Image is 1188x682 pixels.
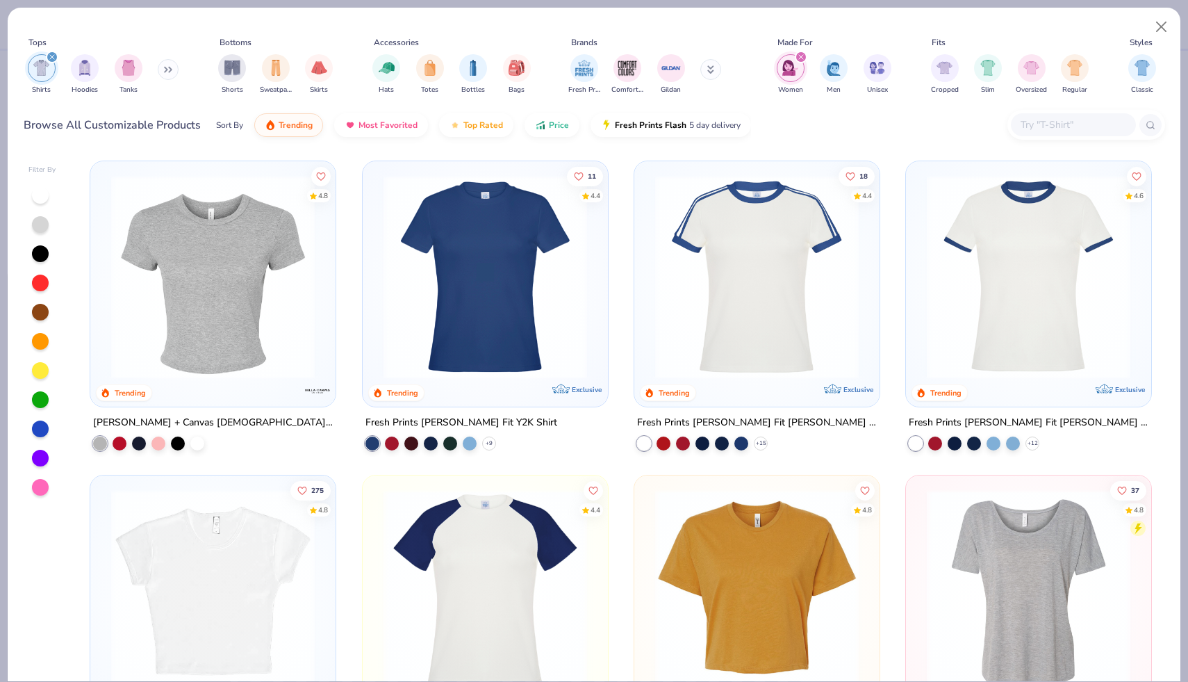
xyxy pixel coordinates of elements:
img: Tanks Image [121,60,136,76]
div: filter for Hats [372,54,400,95]
span: Gildan [661,85,681,95]
img: Shorts Image [224,60,240,76]
button: Fresh Prints Flash5 day delivery [591,113,751,137]
span: Comfort Colors [611,85,643,95]
img: Sweatpants Image [268,60,283,76]
div: 4.8 [1134,505,1144,516]
div: filter for Skirts [305,54,333,95]
div: filter for Women [777,54,805,95]
div: Brands [571,36,597,49]
button: filter button [777,54,805,95]
img: trending.gif [265,120,276,131]
span: Hoodies [72,85,98,95]
span: 275 [311,487,324,494]
span: 5 day delivery [689,117,741,133]
span: + 12 [1028,439,1038,448]
div: filter for Totes [416,54,444,95]
div: 4.4 [862,190,872,201]
button: filter button [71,54,99,95]
span: Hats [379,85,394,95]
button: filter button [416,54,444,95]
span: Exclusive [1115,385,1145,394]
img: Regular Image [1067,60,1083,76]
button: Like [311,166,331,186]
span: Regular [1062,85,1087,95]
button: filter button [568,54,600,95]
div: Browse All Customizable Products [24,117,201,133]
span: Cropped [931,85,959,95]
span: Totes [421,85,438,95]
div: filter for Bags [503,54,531,95]
button: filter button [1061,54,1089,95]
button: filter button [1016,54,1047,95]
span: 37 [1131,487,1139,494]
span: Unisex [867,85,888,95]
div: 4.8 [318,190,328,201]
img: 10adaec1-cca8-4d85-a768-f31403859a58 [920,175,1137,379]
button: Price [525,113,579,137]
div: 4.8 [318,505,328,516]
button: Top Rated [439,113,513,137]
div: Fits [932,36,946,49]
div: Fresh Prints [PERSON_NAME] Fit [PERSON_NAME] Shirt with Stripes [637,414,877,432]
button: filter button [372,54,400,95]
button: filter button [503,54,531,95]
img: Skirts Image [311,60,327,76]
button: Like [583,481,602,501]
span: Slim [981,85,995,95]
div: 4.6 [1134,190,1144,201]
span: Fresh Prints [568,85,600,95]
div: Fresh Prints [PERSON_NAME] Fit Y2K Shirt [365,414,557,432]
button: filter button [657,54,685,95]
span: Exclusive [572,385,602,394]
img: Slim Image [980,60,996,76]
div: Accessories [374,36,419,49]
button: filter button [931,54,959,95]
div: filter for Bottles [459,54,487,95]
span: + 9 [486,439,493,448]
span: Exclusive [843,385,873,394]
button: filter button [864,54,891,95]
div: filter for Shirts [28,54,56,95]
img: Women Image [782,60,798,76]
div: filter for Slim [974,54,1002,95]
button: filter button [820,54,848,95]
button: filter button [611,54,643,95]
span: Trending [279,120,313,131]
span: Sweatpants [260,85,292,95]
span: Women [778,85,803,95]
span: Fresh Prints Flash [615,120,686,131]
img: e5540c4d-e74a-4e58-9a52-192fe86bec9f [648,175,866,379]
span: Most Favorited [358,120,418,131]
button: filter button [115,54,142,95]
span: 11 [587,172,595,179]
span: Bags [509,85,525,95]
img: Bags Image [509,60,524,76]
img: Gildan Image [661,58,682,79]
div: Bottoms [220,36,251,49]
img: Hoodies Image [77,60,92,76]
img: 3fc92740-5882-4e3e-bee8-f78ba58ba36d [594,175,811,379]
button: filter button [974,54,1002,95]
img: Comfort Colors Image [617,58,638,79]
img: flash.gif [601,120,612,131]
img: 77058d13-6681-46a4-a602-40ee85a356b7 [866,175,1083,379]
div: filter for Hoodies [71,54,99,95]
div: Tops [28,36,47,49]
span: Price [549,120,569,131]
span: Skirts [310,85,328,95]
span: Top Rated [463,120,503,131]
button: filter button [1128,54,1156,95]
span: 18 [859,172,868,179]
div: filter for Unisex [864,54,891,95]
span: + 15 [755,439,766,448]
div: filter for Sweatpants [260,54,292,95]
img: Classic Image [1135,60,1150,76]
input: Try "T-Shirt" [1019,117,1126,133]
div: filter for Shorts [218,54,246,95]
button: Most Favorited [334,113,428,137]
div: filter for Classic [1128,54,1156,95]
span: Classic [1131,85,1153,95]
div: Styles [1130,36,1153,49]
div: Fresh Prints [PERSON_NAME] Fit [PERSON_NAME] Shirt [909,414,1148,432]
